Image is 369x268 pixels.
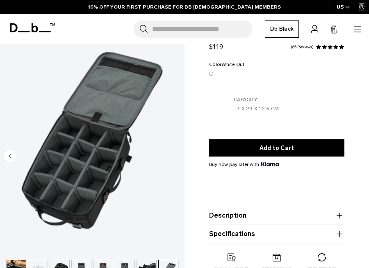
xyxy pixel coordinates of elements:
[209,62,245,67] legend: Color
[88,3,281,11] a: 10% OFF YOUR FIRST PURCHASE FOR DB [DEMOGRAPHIC_DATA] MEMBERS
[261,162,279,166] img: {"height" => 20, "alt" => "Klarna"}
[221,61,244,67] span: White Out
[265,20,299,38] a: Db Black
[209,139,344,157] button: Add to Cart
[209,211,344,220] button: Description
[4,150,16,164] button: Previous slide
[209,43,223,50] span: $119
[237,105,320,114] p: 7 X 29 X 12.5 CM
[209,229,344,239] button: Specifications
[209,161,279,168] span: Buy now pay later with
[234,96,320,103] p: Capacity
[291,45,314,49] a: 65 reviews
